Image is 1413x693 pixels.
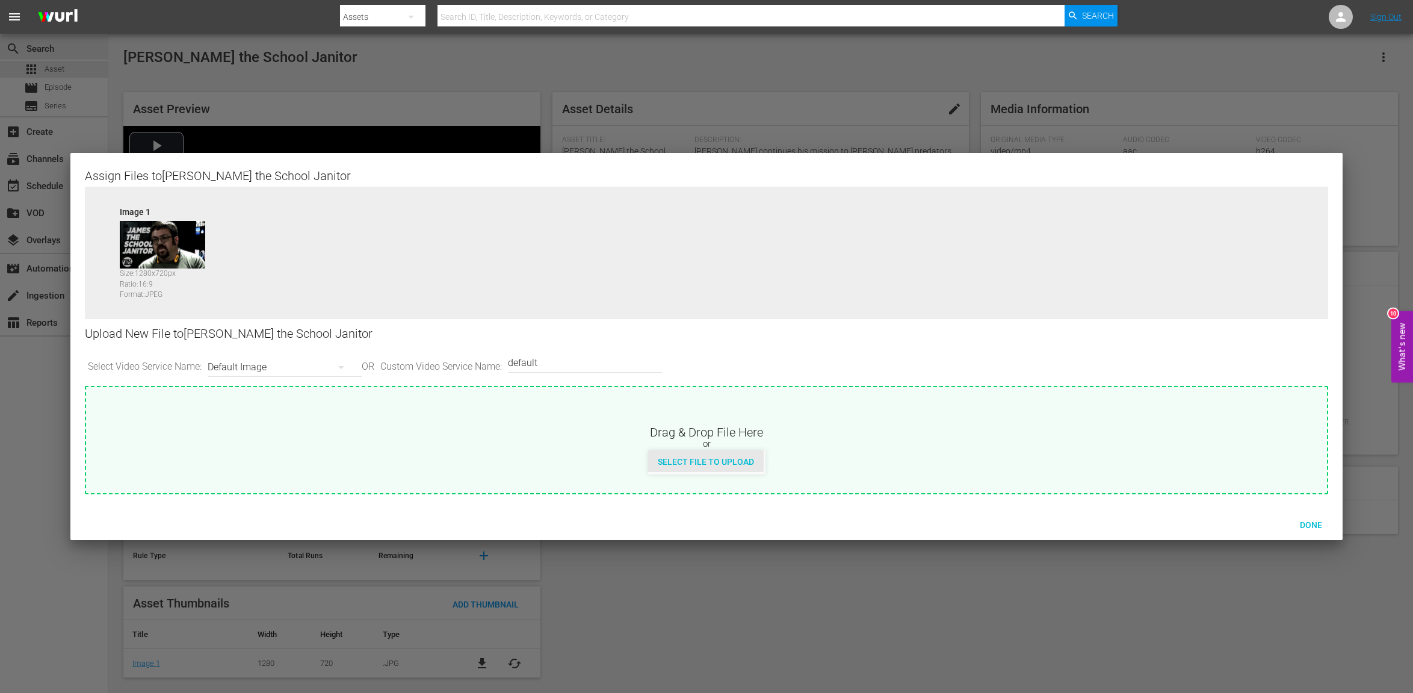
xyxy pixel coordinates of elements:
div: Upload New File to [PERSON_NAME] the School Janitor [85,319,1328,349]
span: Custom Video Service Name: [377,360,505,374]
img: ans4CAIJ8jUAAAAAAAAAAAAAAAAAAAAAAAAgQb4GAAAAAAAAAAAAAAAAAAAAAAAAJMjXAAAAAAAAAAAAAAAAAAAAAAAAgAT5G... [29,3,87,31]
div: Image 1 [120,206,216,214]
div: or [86,438,1326,450]
button: Done [1285,514,1338,535]
button: Search [1065,5,1118,26]
button: Select File to Upload [648,450,764,472]
div: Default Image [208,350,356,384]
div: Drag & Drop File Here [86,424,1326,438]
button: Open Feedback Widget [1391,311,1413,382]
a: Sign Out [1370,12,1402,22]
div: 10 [1388,308,1398,318]
span: Select Video Service Name: [85,360,205,374]
span: Done [1290,520,1332,530]
img: JanitorJames.jpg [120,221,205,269]
span: OR [359,360,377,374]
span: menu [7,10,22,24]
span: Search [1082,5,1114,26]
div: Assign Files to [PERSON_NAME] the School Janitor [85,167,1328,182]
div: Size: 1280 x 720 px Ratio: 16:9 Format: JPEG [120,269,216,294]
span: Select File to Upload [648,457,764,467]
